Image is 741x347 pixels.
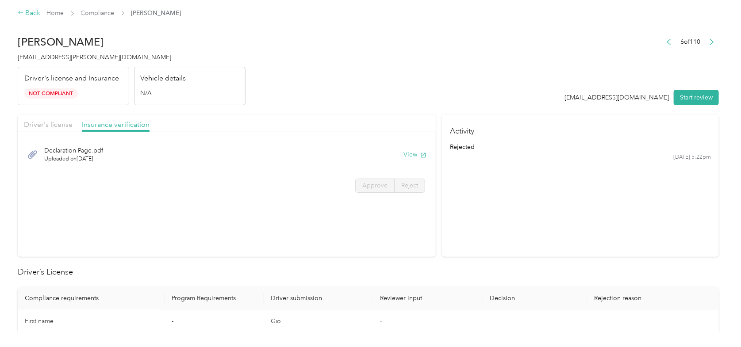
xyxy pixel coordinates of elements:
[18,36,246,48] h2: [PERSON_NAME]
[47,9,64,17] a: Home
[18,287,165,309] th: Compliance requirements
[44,146,103,155] span: Declaration Page.pdf
[24,120,73,129] span: Driver's license
[24,88,78,99] span: Not Compliant
[673,153,711,161] time: [DATE] 5:22pm
[442,114,719,142] h4: Activity
[18,53,171,61] span: [EMAIL_ADDRESS][PERSON_NAME][DOMAIN_NAME]
[18,8,41,19] div: Back
[483,287,587,309] th: Decision
[264,287,373,309] th: Driver submission
[18,309,165,334] td: First name
[141,88,152,98] span: N/A
[131,8,181,18] span: [PERSON_NAME]
[82,120,150,129] span: Insurance verification
[373,287,483,309] th: Reviewer input
[81,9,115,17] a: Compliance
[691,297,741,347] iframe: Everlance-gr Chat Button Frame
[44,155,103,163] span: Uploaded on [DATE]
[680,37,700,46] span: 6 of 110
[587,287,719,309] th: Rejection reason
[24,73,119,84] p: Driver's license and Insurance
[165,287,264,309] th: Program Requirements
[25,317,54,325] span: First name
[565,93,669,102] div: [EMAIL_ADDRESS][DOMAIN_NAME]
[362,182,388,189] span: Approve
[380,317,382,325] span: -
[264,309,373,334] td: Gio
[674,90,719,105] button: Start review
[165,309,264,334] td: -
[401,182,418,189] span: Reject
[450,142,711,152] div: rejected
[403,150,426,159] button: View
[141,73,186,84] p: Vehicle details
[18,266,719,278] h2: Driver’s License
